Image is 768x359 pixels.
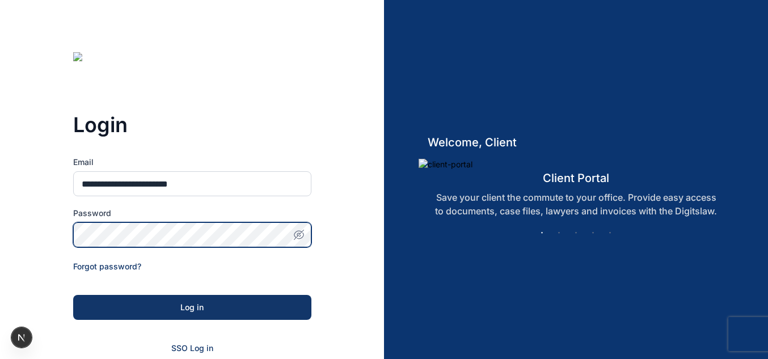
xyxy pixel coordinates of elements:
[554,227,565,239] button: 2
[73,208,311,219] label: Password
[73,113,311,136] h3: Login
[419,134,733,150] h5: welcome, client
[605,227,616,239] button: 5
[171,343,213,353] a: SSO Log in
[571,227,582,239] button: 3
[73,295,311,320] button: Log in
[91,302,293,313] div: Log in
[537,227,548,239] button: 1
[419,159,733,170] img: client-portal
[490,227,501,239] button: Previous
[73,52,148,70] img: digitslaw-logo
[419,170,733,186] h5: client portal
[651,227,662,239] button: Next
[73,157,311,168] label: Email
[419,191,733,218] p: Save your client the commute to your office. Provide easy access to documents, case files, lawyer...
[73,261,141,271] a: Forgot password?
[588,227,599,239] button: 4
